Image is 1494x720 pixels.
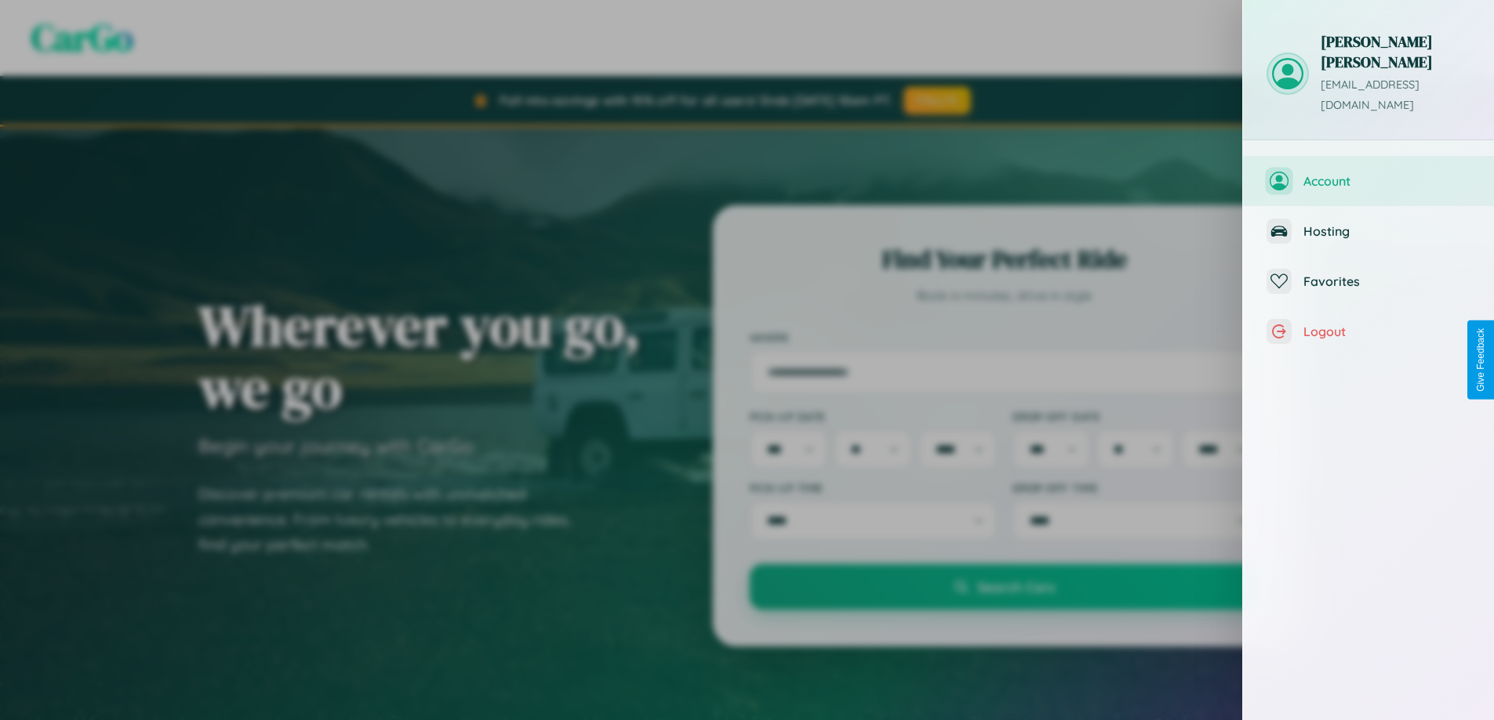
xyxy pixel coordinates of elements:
[1303,324,1470,339] span: Logout
[1321,75,1470,116] p: [EMAIL_ADDRESS][DOMAIN_NAME]
[1243,156,1494,206] button: Account
[1321,31,1470,72] h3: [PERSON_NAME] [PERSON_NAME]
[1243,206,1494,256] button: Hosting
[1303,173,1470,189] span: Account
[1243,256,1494,306] button: Favorites
[1243,306,1494,356] button: Logout
[1475,328,1486,392] div: Give Feedback
[1303,273,1470,289] span: Favorites
[1303,223,1470,239] span: Hosting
